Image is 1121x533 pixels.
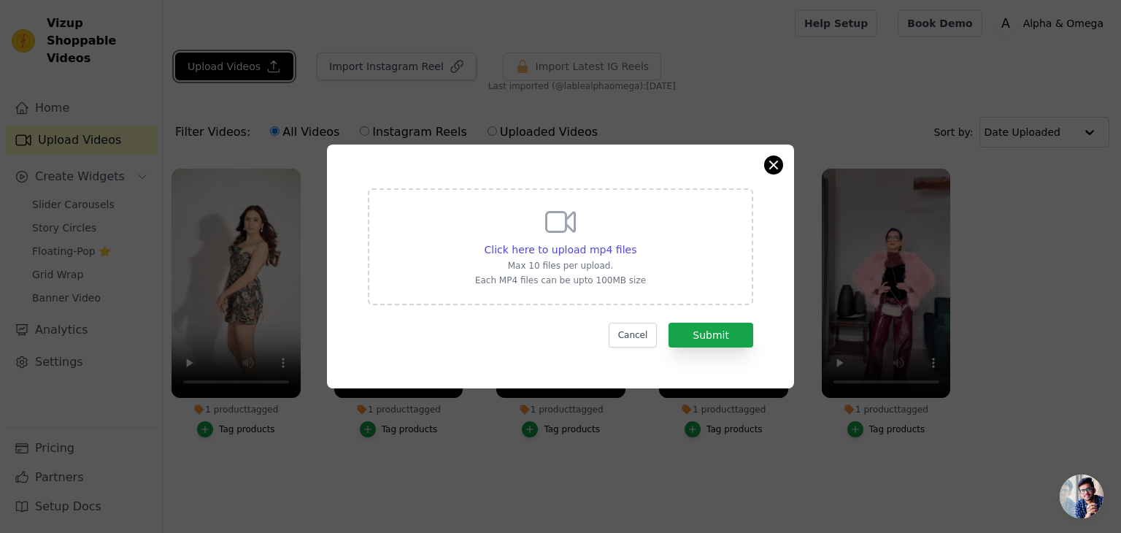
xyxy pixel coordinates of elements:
p: Each MP4 files can be upto 100MB size [475,275,646,286]
button: Cancel [609,323,658,348]
span: Click here to upload mp4 files [485,244,637,256]
button: Close modal [765,156,782,174]
p: Max 10 files per upload. [475,260,646,272]
div: Open chat [1060,475,1103,518]
button: Submit [669,323,753,348]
